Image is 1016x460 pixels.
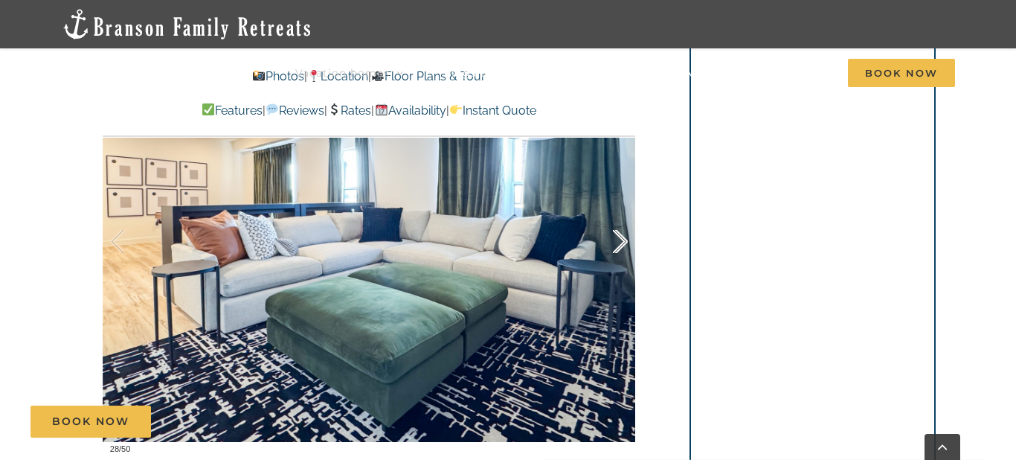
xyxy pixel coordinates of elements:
[374,103,446,118] a: Availability
[559,68,637,78] span: Deals & More
[295,68,390,78] span: Vacation homes
[328,103,340,115] img: 💲
[559,48,651,97] a: Deals & More
[103,101,635,121] p: | | | |
[848,59,955,87] span: Book Now
[266,103,324,118] a: Reviews
[30,406,151,438] a: Book Now
[437,68,512,78] span: Things to do
[768,48,814,97] a: Contact
[52,415,129,428] span: Book Now
[61,7,313,41] img: Branson Family Retreats Logo
[684,48,734,97] a: About
[768,68,814,78] span: Contact
[376,103,388,115] img: 📆
[266,103,278,115] img: 💬
[449,103,536,118] a: Instant Quote
[684,68,720,78] span: About
[202,103,263,118] a: Features
[295,48,404,97] a: Vacation homes
[450,103,462,115] img: 👉
[327,103,371,118] a: Rates
[202,103,214,115] img: ✅
[295,48,955,97] nav: Main Menu Sticky
[437,48,526,97] a: Things to do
